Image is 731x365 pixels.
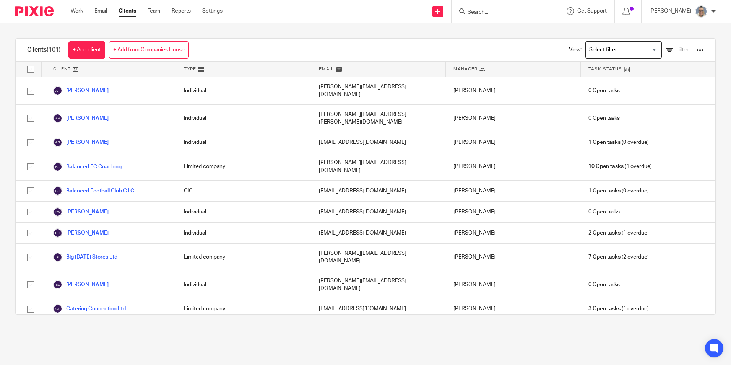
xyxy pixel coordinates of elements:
a: Team [148,7,160,15]
img: svg%3E [53,114,62,123]
span: Type [184,66,196,72]
a: [PERSON_NAME] [53,207,109,217]
img: svg%3E [53,138,62,147]
div: [PERSON_NAME][EMAIL_ADDRESS][DOMAIN_NAME] [311,244,446,271]
span: Get Support [577,8,607,14]
span: (2 overdue) [588,253,649,261]
div: Limited company [176,153,311,180]
div: [PERSON_NAME] [446,202,580,222]
div: [EMAIL_ADDRESS][DOMAIN_NAME] [311,202,446,222]
span: 1 Open tasks [588,139,621,146]
div: Limited company [176,298,311,319]
span: 0 Open tasks [588,208,620,216]
span: (0 overdue) [588,139,649,146]
div: Individual [176,271,311,298]
a: + Add from Companies House [109,41,189,59]
div: [EMAIL_ADDRESS][DOMAIN_NAME] [311,223,446,243]
img: svg%3E [53,207,62,217]
span: (1 overdue) [588,229,649,237]
div: Individual [176,223,311,243]
div: [PERSON_NAME] [446,181,580,201]
div: [PERSON_NAME] [446,244,580,271]
div: [PERSON_NAME] [446,105,580,132]
div: [EMAIL_ADDRESS][DOMAIN_NAME] [311,132,446,153]
span: Manager [453,66,478,72]
span: (0 overdue) [588,187,649,195]
img: svg%3E [53,162,62,171]
div: Individual [176,105,311,132]
span: 1 Open tasks [588,187,621,195]
a: [PERSON_NAME] [53,228,109,238]
span: 10 Open tasks [588,163,624,170]
img: svg%3E [53,186,62,196]
input: Search for option [586,43,657,57]
div: Search for option [585,41,662,59]
a: Big [DATE] Stores Ltd [53,253,117,262]
div: Limited company [176,244,311,271]
img: svg%3E [53,253,62,262]
a: [PERSON_NAME] [53,280,109,289]
div: CIC [176,181,311,201]
span: Client [53,66,71,72]
a: Email [94,7,107,15]
div: [EMAIL_ADDRESS][DOMAIN_NAME] [311,181,446,201]
div: Individual [176,77,311,104]
a: Balanced Football Club C.I.C [53,186,134,196]
a: [PERSON_NAME] [53,86,109,95]
span: (101) [47,47,61,53]
span: (1 overdue) [588,305,649,313]
span: 2 Open tasks [588,229,621,237]
input: Select all [23,62,38,77]
div: [PERSON_NAME] [446,298,580,319]
a: Balanced FC Coaching [53,162,122,171]
div: [PERSON_NAME][EMAIL_ADDRESS][PERSON_NAME][DOMAIN_NAME] [311,105,446,132]
span: 0 Open tasks [588,281,620,288]
span: 3 Open tasks [588,305,621,313]
a: [PERSON_NAME] [53,138,109,147]
img: svg%3E [53,228,62,238]
div: [EMAIL_ADDRESS][DOMAIN_NAME] [311,298,446,319]
h1: Clients [27,46,61,54]
a: Clients [119,7,136,15]
span: 7 Open tasks [588,253,621,261]
div: [PERSON_NAME] [446,132,580,153]
div: View: [557,39,704,61]
div: [PERSON_NAME] [446,153,580,180]
p: [PERSON_NAME] [649,7,691,15]
span: 0 Open tasks [588,87,620,95]
span: Task Status [588,66,622,72]
input: Search [467,9,536,16]
a: Catering Connection Ltd [53,304,126,313]
img: svg%3E [53,280,62,289]
a: Work [71,7,83,15]
img: svg%3E [53,304,62,313]
a: [PERSON_NAME] [53,114,109,123]
div: [PERSON_NAME] [446,223,580,243]
div: Individual [176,132,311,153]
span: 0 Open tasks [588,114,620,122]
span: Email [319,66,334,72]
img: Pixie [15,6,54,16]
span: Filter [676,47,689,52]
div: Individual [176,202,311,222]
a: Settings [202,7,223,15]
a: + Add client [68,41,105,59]
div: [PERSON_NAME] [446,77,580,104]
a: Reports [172,7,191,15]
div: [PERSON_NAME][EMAIL_ADDRESS][DOMAIN_NAME] [311,271,446,298]
img: svg%3E [53,86,62,95]
div: [PERSON_NAME] [446,271,580,298]
div: [PERSON_NAME][EMAIL_ADDRESS][DOMAIN_NAME] [311,77,446,104]
span: (1 overdue) [588,163,652,170]
img: Website%20Headshot.png [695,5,707,18]
div: [PERSON_NAME][EMAIL_ADDRESS][DOMAIN_NAME] [311,153,446,180]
